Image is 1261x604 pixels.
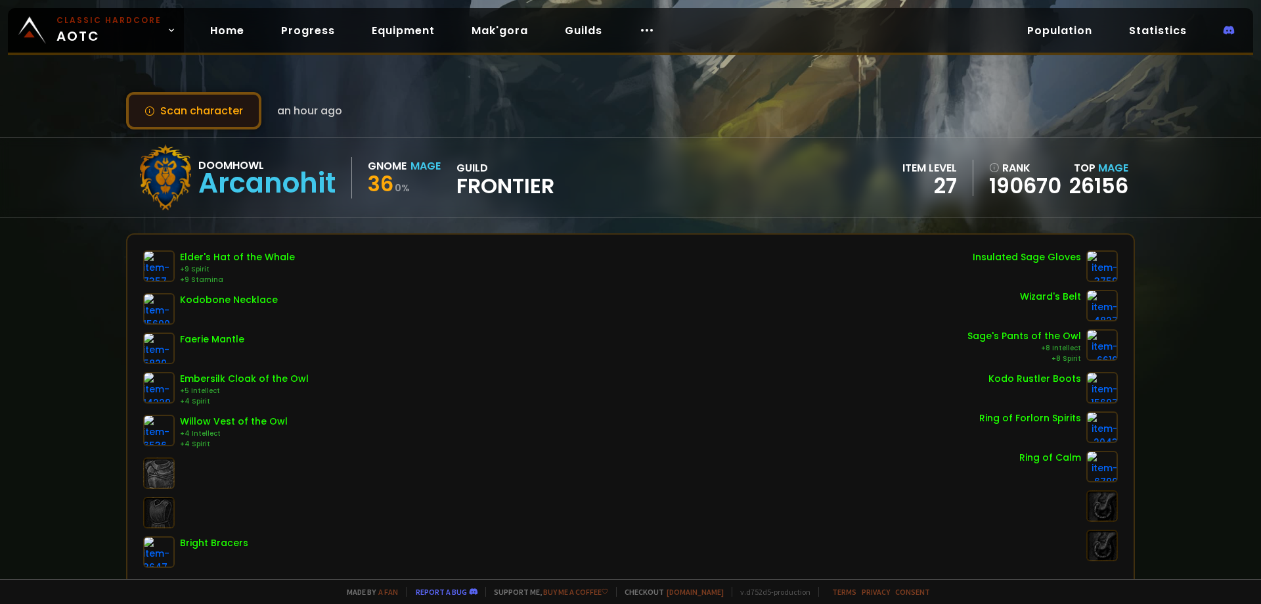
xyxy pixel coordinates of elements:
div: Arcanohit [198,174,336,193]
a: Consent [895,587,930,597]
img: item-6616 [1086,329,1118,361]
a: Guilds [554,17,613,44]
div: item level [902,160,957,176]
img: item-4827 [1086,290,1118,321]
a: 190670 [989,176,1061,196]
div: +8 Spirit [967,354,1081,364]
a: [DOMAIN_NAME] [667,587,724,597]
span: an hour ago [277,103,342,119]
a: Statistics [1118,17,1197,44]
span: AOTC [56,14,162,46]
div: Bright Bracers [180,536,248,550]
div: Sage's Pants of the Owl [967,329,1081,343]
div: Willow Vest of the Owl [180,415,288,429]
span: v. d752d5 - production [732,587,810,597]
img: item-6536 [143,415,175,446]
div: +4 Spirit [180,396,309,407]
div: rank [989,160,1061,176]
small: 0 % [395,181,410,195]
div: Ring of Forlorn Spirits [979,411,1081,425]
div: guild [456,160,554,196]
div: Ring of Calm [1019,451,1081,465]
div: Doomhowl [198,157,336,174]
a: a fan [378,587,398,597]
a: Progress [271,17,345,44]
a: Population [1017,17,1103,44]
div: Top [1069,160,1128,176]
div: Wizard's Belt [1020,290,1081,304]
span: Support me, [485,587,608,597]
img: item-2043 [1086,411,1118,443]
div: +8 Intellect [967,343,1081,354]
a: Privacy [862,587,890,597]
div: Insulated Sage Gloves [973,250,1081,264]
button: Scan character [126,92,261,129]
img: item-5820 [143,333,175,364]
span: 36 [368,169,393,198]
div: Gnome [368,158,407,174]
img: item-3647 [143,536,175,568]
img: item-15697 [1086,372,1118,404]
a: Report a bug [416,587,467,597]
div: Faerie Mantle [180,333,244,346]
div: Kodobone Necklace [180,293,278,307]
div: +9 Spirit [180,264,295,275]
div: Embersilk Cloak of the Owl [180,372,309,386]
div: +4 Spirit [180,439,288,450]
img: item-7357 [143,250,175,282]
div: Mage [410,158,441,174]
img: item-6790 [1086,451,1118,482]
a: Home [200,17,255,44]
a: Terms [832,587,856,597]
small: Classic Hardcore [56,14,162,26]
div: 27 [902,176,957,196]
a: Buy me a coffee [543,587,608,597]
div: Kodo Rustler Boots [988,372,1081,386]
div: +9 Stamina [180,275,295,285]
span: Mage [1098,160,1128,175]
img: item-15690 [143,293,175,325]
div: +5 Intellect [180,386,309,396]
img: item-14229 [143,372,175,404]
span: Made by [339,587,398,597]
a: Mak'gora [461,17,539,44]
img: item-3759 [1086,250,1118,282]
span: Frontier [456,176,554,196]
a: Equipment [361,17,445,44]
a: 26156 [1069,171,1128,200]
div: +4 Intellect [180,429,288,439]
a: Classic HardcoreAOTC [8,8,184,53]
span: Checkout [616,587,724,597]
div: Elder's Hat of the Whale [180,250,295,264]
